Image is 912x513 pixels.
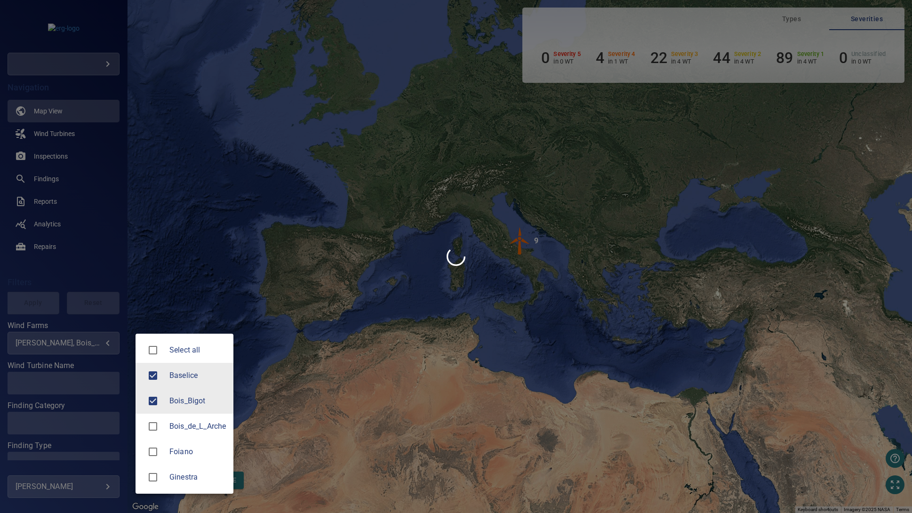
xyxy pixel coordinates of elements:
[169,370,226,381] div: Wind Farms Baselice
[169,421,226,432] span: Bois_de_L_Arche
[169,472,226,483] span: Ginestra
[169,446,226,457] span: Foiano
[143,467,163,487] span: Ginestra
[169,395,226,407] span: Bois_Bigot
[169,395,226,407] div: Wind Farms Bois_Bigot
[169,472,226,483] div: Wind Farms Ginestra
[143,417,163,436] span: Bois_de_L_Arche
[169,370,226,381] span: Baselice
[143,366,163,385] span: Baselice
[169,446,226,457] div: Wind Farms Foiano
[143,391,163,411] span: Bois_Bigot
[169,345,226,356] span: Select all
[143,442,163,462] span: Foiano
[136,334,233,494] ul: [PERSON_NAME], Bois_Bigot
[169,421,226,432] div: Wind Farms Bois_de_L_Arche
